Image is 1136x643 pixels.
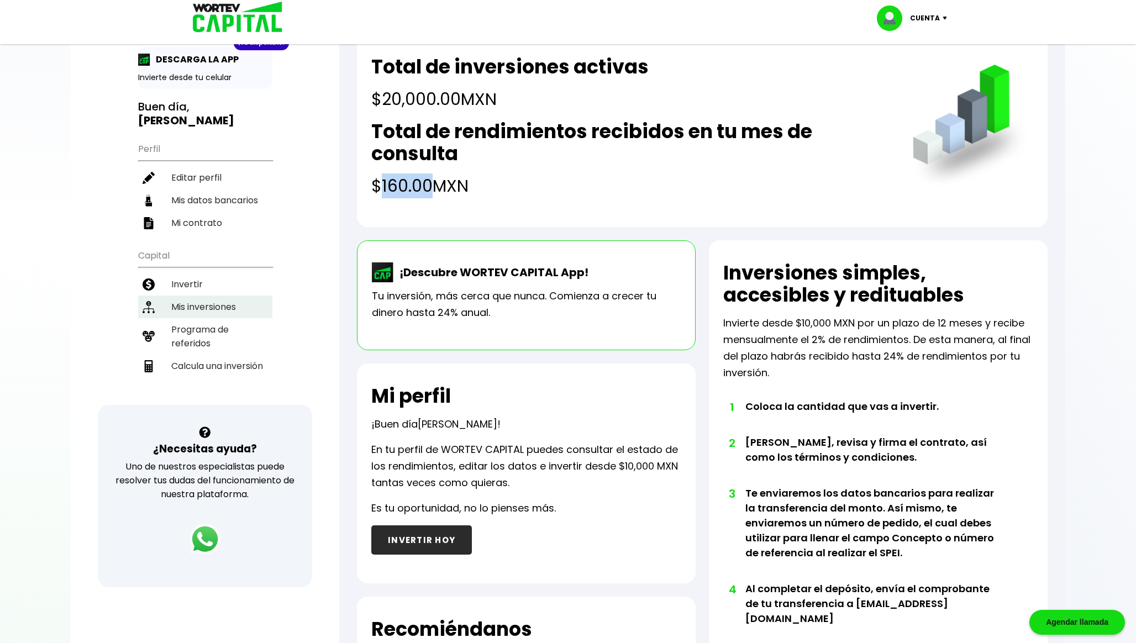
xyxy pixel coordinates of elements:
span: [PERSON_NAME] [418,417,497,431]
img: grafica.516fef24.png [908,65,1033,190]
a: Programa de referidos [138,318,272,355]
h4: $160.00 MXN [371,173,890,198]
div: Agendar llamada [1029,610,1125,635]
img: icon-down [940,17,955,20]
span: 3 [729,486,734,502]
img: recomiendanos-icon.9b8e9327.svg [143,330,155,342]
p: Invierte desde $10,000 MXN por un plazo de 12 meses y recibe mensualmente el 2% de rendimientos. ... [723,315,1033,381]
a: Mi contrato [138,212,272,234]
h2: Mi perfil [371,385,451,407]
a: Calcula una inversión [138,355,272,377]
img: editar-icon.952d3147.svg [143,172,155,184]
h2: Total de rendimientos recibidos en tu mes de consulta [371,120,890,165]
h4: $20,000.00 MXN [371,87,649,112]
p: DESCARGA LA APP [150,52,239,66]
a: Editar perfil [138,166,272,189]
h2: Total de inversiones activas [371,56,649,78]
h2: Inversiones simples, accesibles y redituables [723,262,1033,306]
span: 4 [729,581,734,598]
span: 2 [729,435,734,451]
img: invertir-icon.b3b967d7.svg [143,278,155,291]
p: Uno de nuestros especialistas puede resolver tus dudas del funcionamiento de nuestra plataforma. [112,460,298,501]
img: logos_whatsapp-icon.242b2217.svg [190,524,220,555]
p: ¡Descubre WORTEV CAPITAL App! [394,264,588,281]
img: wortev-capital-app-icon [372,262,394,282]
img: datos-icon.10cf9172.svg [143,194,155,207]
p: En tu perfil de WORTEV CAPITAL puedes consultar el estado de los rendimientos, editar los datos e... [371,441,681,491]
ul: Perfil [138,136,272,234]
span: 1 [729,399,734,415]
p: Cuenta [910,10,940,27]
a: Mis inversiones [138,296,272,318]
p: Invierte desde tu celular [138,72,272,83]
p: Tu inversión, más cerca que nunca. Comienza a crecer tu dinero hasta 24% anual. [372,288,681,321]
h3: ¿Necesitas ayuda? [153,441,257,457]
p: Es tu oportunidad, no lo pienses más. [371,500,556,516]
img: inversiones-icon.6695dc30.svg [143,301,155,313]
b: [PERSON_NAME] [138,113,234,128]
img: calculadora-icon.17d418c4.svg [143,360,155,372]
ul: Capital [138,243,272,405]
h3: Buen día, [138,100,272,128]
button: INVERTIR HOY [371,525,472,555]
img: app-icon [138,54,150,66]
a: Invertir [138,273,272,296]
li: Coloca la cantidad que vas a invertir. [745,399,1002,435]
img: contrato-icon.f2db500c.svg [143,217,155,229]
li: Te enviaremos los datos bancarios para realizar la transferencia del monto. Así mismo, te enviare... [745,486,1002,581]
li: [PERSON_NAME], revisa y firma el contrato, así como los términos y condiciones. [745,435,1002,486]
p: ¡Buen día ! [371,416,501,433]
a: Mis datos bancarios [138,189,272,212]
img: profile-image [877,6,910,31]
